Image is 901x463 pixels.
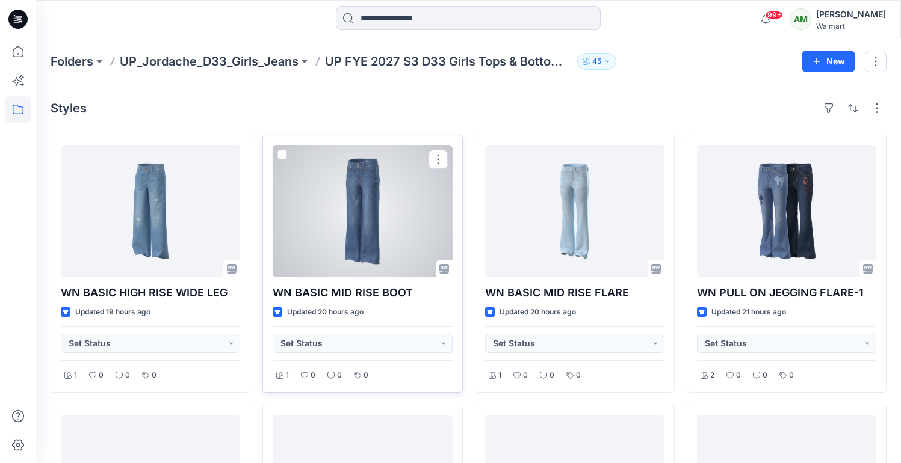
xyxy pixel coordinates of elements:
p: 0 [763,369,767,382]
p: 45 [592,55,601,68]
p: 0 [523,369,528,382]
p: UP FYE 2027 S3 D33 Girls Tops & Bottoms Jordache [325,53,572,70]
p: Updated 20 hours ago [500,306,576,319]
h4: Styles [51,101,87,115]
p: Updated 21 hours ago [711,306,786,319]
span: 99+ [765,10,783,20]
p: Updated 19 hours ago [75,306,150,319]
p: 0 [550,369,554,382]
p: 0 [576,369,581,382]
p: Updated 20 hours ago [287,306,364,319]
p: 0 [736,369,741,382]
p: 1 [74,369,77,382]
a: WN BASIC HIGH RISE WIDE LEG [61,145,240,277]
a: WN BASIC MID RISE FLARE [485,145,664,277]
p: 2 [710,369,714,382]
button: 45 [577,53,616,70]
p: WN BASIC MID RISE BOOT [273,284,452,301]
p: 0 [152,369,156,382]
p: 0 [99,369,104,382]
a: UP_Jordache_D33_Girls_Jeans [120,53,299,70]
p: WN BASIC MID RISE FLARE [485,284,664,301]
p: 0 [789,369,794,382]
div: [PERSON_NAME] [816,7,886,22]
a: WN PULL ON JEGGING FLARE-1 [697,145,876,277]
p: WN PULL ON JEGGING FLARE-1 [697,284,876,301]
div: AM [790,8,811,30]
button: New [802,51,855,72]
p: 0 [364,369,368,382]
p: 0 [337,369,342,382]
p: 0 [125,369,130,382]
p: 1 [286,369,289,382]
div: Walmart [816,22,886,31]
a: Folders [51,53,93,70]
p: WN BASIC HIGH RISE WIDE LEG [61,284,240,301]
p: 1 [498,369,501,382]
p: 0 [311,369,315,382]
a: WN BASIC MID RISE BOOT [273,145,452,277]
